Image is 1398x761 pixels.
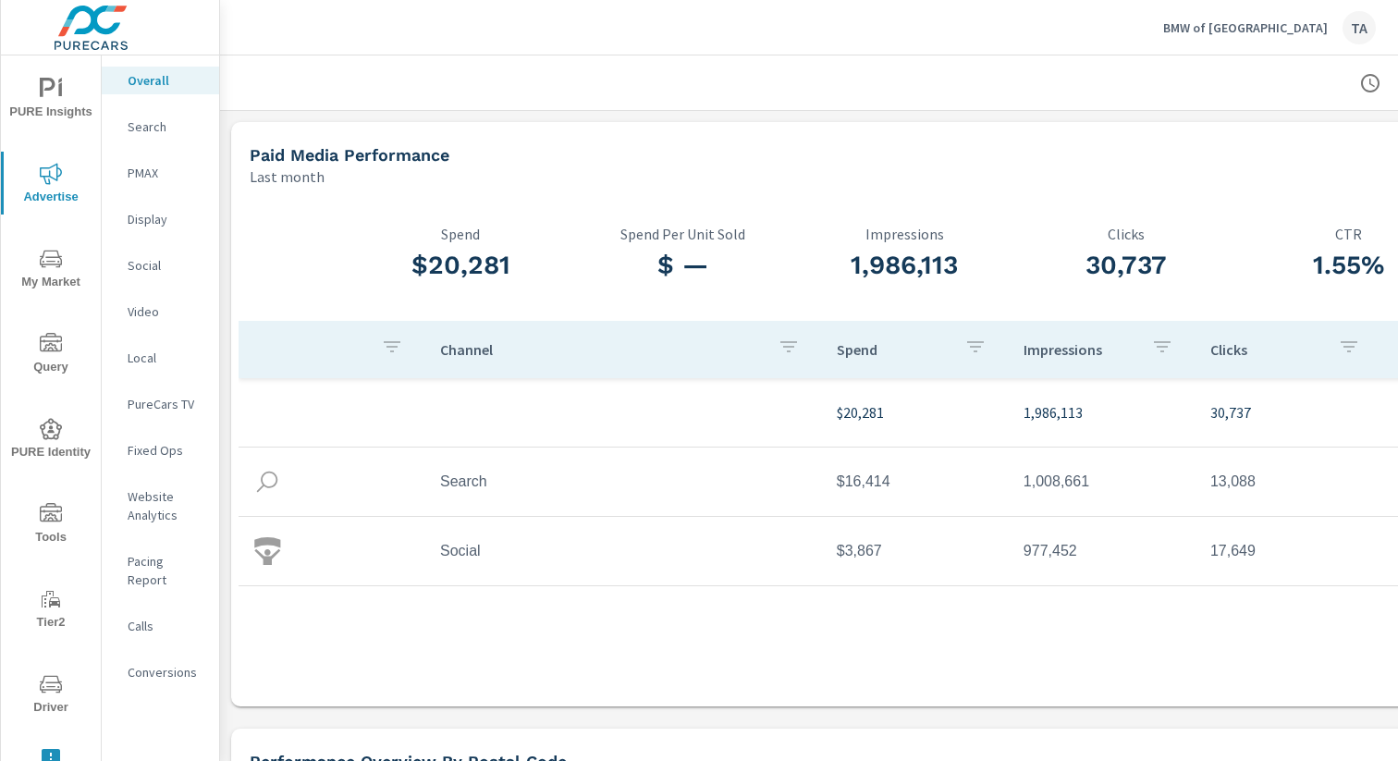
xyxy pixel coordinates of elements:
[571,226,793,242] p: Spend Per Unit Sold
[6,333,95,378] span: Query
[349,250,571,281] h3: $20,281
[128,71,204,90] p: Overall
[6,163,95,208] span: Advertise
[1024,340,1136,359] p: Impressions
[102,547,219,594] div: Pacing Report
[128,663,204,681] p: Conversions
[822,459,1009,505] td: $16,414
[102,252,219,279] div: Social
[6,503,95,548] span: Tools
[440,340,763,359] p: Channel
[425,528,822,574] td: Social
[102,159,219,187] div: PMAX
[128,552,204,589] p: Pacing Report
[1196,528,1382,574] td: 17,649
[102,612,219,640] div: Calls
[102,67,219,94] div: Overall
[128,302,204,321] p: Video
[128,395,204,413] p: PureCars TV
[6,418,95,463] span: PURE Identity
[822,528,1009,574] td: $3,867
[837,340,950,359] p: Spend
[1163,19,1328,36] p: BMW of [GEOGRAPHIC_DATA]
[1024,401,1181,423] p: 1,986,113
[128,256,204,275] p: Social
[793,226,1015,242] p: Impressions
[128,164,204,182] p: PMAX
[102,436,219,464] div: Fixed Ops
[1015,226,1237,242] p: Clicks
[128,349,204,367] p: Local
[1015,250,1237,281] h3: 30,737
[1343,11,1376,44] div: TA
[102,390,219,418] div: PureCars TV
[6,248,95,293] span: My Market
[253,468,281,496] img: icon-search.svg
[571,250,793,281] h3: $ —
[6,673,95,718] span: Driver
[128,617,204,635] p: Calls
[128,210,204,228] p: Display
[250,166,325,188] p: Last month
[102,344,219,372] div: Local
[837,401,994,423] p: $20,281
[1009,528,1196,574] td: 977,452
[250,145,449,165] h5: Paid Media Performance
[6,78,95,123] span: PURE Insights
[102,298,219,325] div: Video
[349,226,571,242] p: Spend
[793,250,1015,281] h3: 1,986,113
[6,588,95,633] span: Tier2
[102,113,219,141] div: Search
[425,459,822,505] td: Search
[102,658,219,686] div: Conversions
[1009,459,1196,505] td: 1,008,661
[102,205,219,233] div: Display
[1210,401,1367,423] p: 30,737
[128,117,204,136] p: Search
[102,483,219,529] div: Website Analytics
[128,487,204,524] p: Website Analytics
[128,441,204,460] p: Fixed Ops
[1210,340,1323,359] p: Clicks
[253,537,281,565] img: icon-social.svg
[1196,459,1382,505] td: 13,088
